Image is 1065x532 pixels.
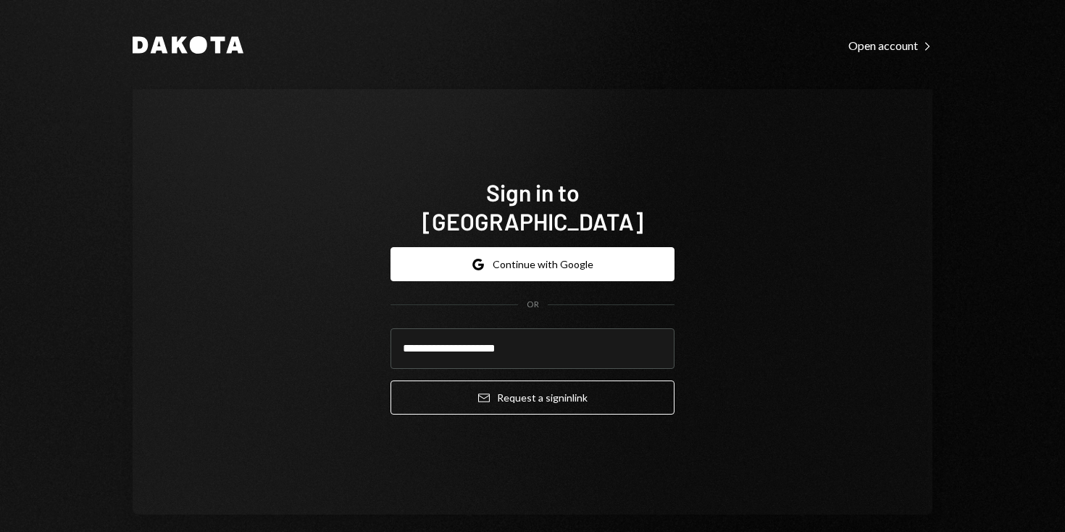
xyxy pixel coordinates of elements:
[848,38,932,53] div: Open account
[848,37,932,53] a: Open account
[390,247,674,281] button: Continue with Google
[390,178,674,236] h1: Sign in to [GEOGRAPHIC_DATA]
[527,299,539,311] div: OR
[390,381,674,415] button: Request a signinlink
